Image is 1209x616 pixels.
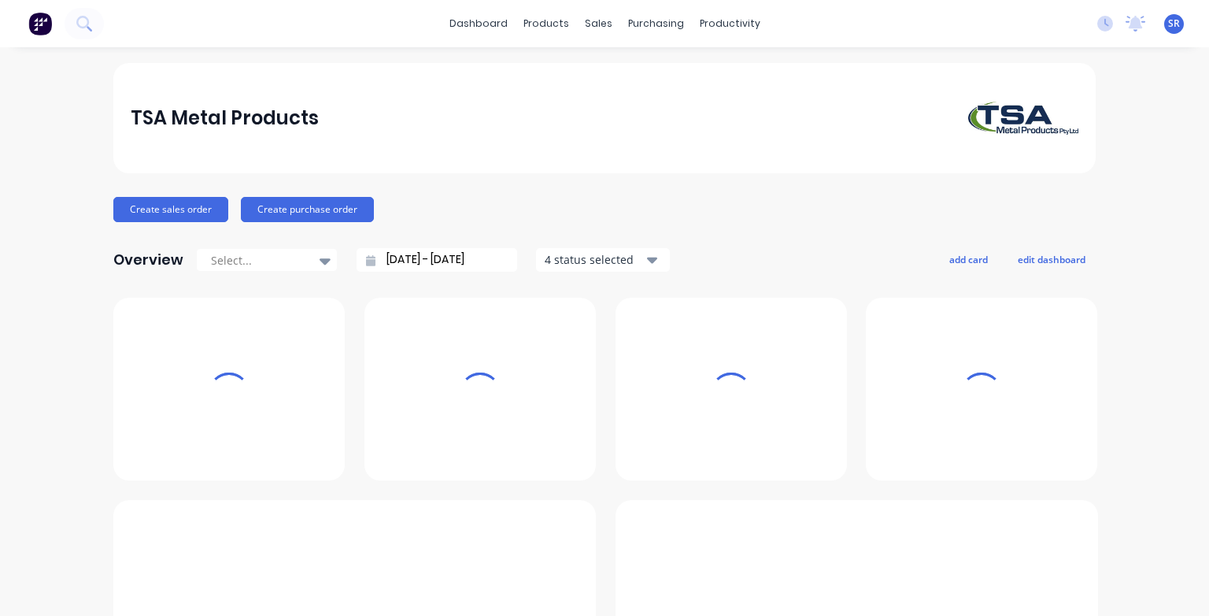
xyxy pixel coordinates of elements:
button: 4 status selected [536,248,670,272]
img: TSA Metal Products [968,102,1078,135]
div: products [516,12,577,35]
div: sales [577,12,620,35]
div: TSA Metal Products [131,102,319,134]
img: Factory [28,12,52,35]
button: Create purchase order [241,197,374,222]
button: Create sales order [113,197,228,222]
a: dashboard [442,12,516,35]
div: Overview [113,244,183,276]
span: SR [1168,17,1180,31]
button: edit dashboard [1007,249,1096,269]
div: 4 status selected [545,251,644,268]
button: add card [939,249,998,269]
div: purchasing [620,12,692,35]
div: productivity [692,12,768,35]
